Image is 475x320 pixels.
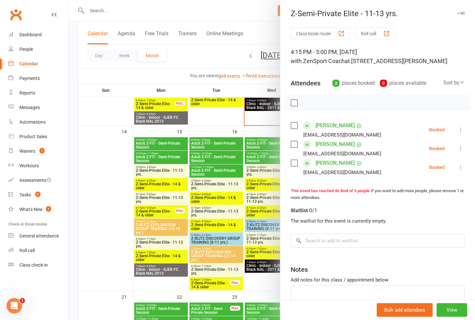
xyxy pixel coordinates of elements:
div: Attendees [291,79,320,88]
div: 0/1 [309,206,317,215]
div: Tasks [19,192,31,197]
a: Tasks 2 [8,188,68,202]
div: Workouts [19,163,39,168]
span: 1 [46,206,51,212]
a: Reports [8,86,68,100]
button: Class kiosk mode [291,28,350,39]
div: The waitlist for this event is currently empty. [291,217,465,225]
a: Waivers 1 [8,144,68,159]
a: Assessments [8,173,68,188]
strong: This event has reached its limit of 3 people. [291,188,371,193]
div: 0 [380,80,387,87]
span: at [STREET_ADDRESS][PERSON_NAME] [345,58,448,64]
a: [PERSON_NAME] [316,139,355,149]
div: [EMAIL_ADDRESS][DOMAIN_NAME] [303,131,381,139]
div: places available [380,79,426,88]
a: Roll call [8,243,68,258]
div: Calendar [19,61,38,66]
span: 1 [20,298,25,303]
div: People [19,47,33,52]
div: Assessments [19,178,51,183]
div: Booked [429,127,445,132]
div: Messages [19,105,40,110]
a: [PERSON_NAME] [316,120,355,131]
a: Dashboard [8,28,68,42]
a: People [8,42,68,57]
div: Reports [19,90,35,95]
div: Waivers [19,149,35,154]
div: Booked [429,146,445,151]
div: Product Sales [19,134,47,139]
div: [EMAIL_ADDRESS][DOMAIN_NAME] [303,168,381,177]
button: Bulk add attendees [377,303,433,317]
a: Class kiosk mode [8,258,68,272]
div: Z-Semi-Private Elite - 11-13 yrs. [280,9,475,18]
div: places booked [332,79,375,88]
a: Automations [8,115,68,129]
button: Roll call [355,28,395,39]
div: 4:15 PM - 5:00 PM, [DATE] [291,48,465,66]
div: Waitlist [291,206,317,215]
iframe: Intercom live chat [6,298,22,314]
div: Automations [19,119,46,125]
a: Workouts [8,159,68,173]
span: 1 [39,148,45,153]
div: 3 [332,80,340,87]
div: Sort by [443,79,465,87]
div: Notes [291,265,308,274]
div: [EMAIL_ADDRESS][DOMAIN_NAME] [303,149,381,158]
button: View [437,303,467,317]
div: What's New [19,207,43,212]
div: Class check-in [19,262,48,268]
div: Booked [429,165,445,170]
a: Clubworx [8,6,24,23]
a: [PERSON_NAME] [316,158,355,168]
a: Messages [8,100,68,115]
span: with ZenSport Coach [291,58,345,64]
a: What's New1 [8,202,68,217]
div: Add notes for this class / appointment below [291,276,465,284]
div: If you want to add more people, please remove 1 or more attendees. [291,188,465,201]
div: Roll call [19,248,35,253]
input: Search to add to waitlist [291,234,465,248]
div: Dashboard [19,32,42,37]
a: General attendance kiosk mode [8,229,68,243]
div: Payments [19,76,40,81]
div: General attendance [19,233,59,238]
a: Calendar [8,57,68,71]
span: 2 [35,192,40,197]
a: Payments [8,71,68,86]
a: Product Sales [8,129,68,144]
